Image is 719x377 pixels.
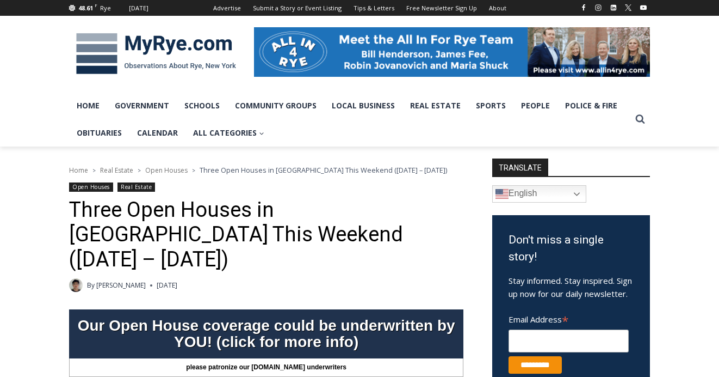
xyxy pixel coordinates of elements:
[69,312,463,356] div: Our Open House coverage could be underwritten by YOU! (click for more info)
[95,2,97,8] span: F
[192,167,195,174] span: >
[177,92,227,119] a: Schools
[69,166,88,175] a: Home
[492,159,548,176] strong: TRANSLATE
[145,166,188,175] a: Open Houses
[157,280,177,290] time: [DATE]
[69,309,463,377] a: Our Open House coverage could be underwritten by YOU! (click for more info) please patronize our ...
[69,92,107,119] a: Home
[200,165,447,175] span: Three Open Houses in [GEOGRAPHIC_DATA] This Weekend ([DATE] – [DATE])
[637,1,650,14] a: YouTube
[100,166,133,175] a: Real Estate
[607,1,620,14] a: Linkedin
[87,280,95,290] span: By
[78,4,93,12] span: 48.61
[96,281,146,290] a: [PERSON_NAME]
[92,167,96,174] span: >
[69,119,129,147] a: Obituaries
[227,92,324,119] a: Community Groups
[495,187,509,200] img: en
[577,1,590,14] a: Facebook
[107,92,177,119] a: Government
[117,183,155,192] a: Real Estate
[69,278,83,292] a: Author image
[69,165,463,175] nav: Breadcrumbs
[630,110,650,129] button: View Search Form
[557,92,625,119] a: Police & Fire
[324,92,402,119] a: Local Business
[193,127,264,139] span: All Categories
[138,167,141,174] span: >
[402,92,468,119] a: Real Estate
[100,3,111,13] div: Rye
[509,274,634,300] p: Stay informed. Stay inspired. Sign up now for our daily newsletter.
[254,27,650,76] img: All in for Rye
[69,92,630,147] nav: Primary Navigation
[129,119,185,147] a: Calendar
[492,185,586,203] a: English
[509,308,629,328] label: Email Address
[69,278,83,292] img: Patel, Devan - bio cropped 200x200
[513,92,557,119] a: People
[592,1,605,14] a: Instagram
[69,183,113,192] a: Open Houses
[129,3,148,13] div: [DATE]
[468,92,513,119] a: Sports
[185,119,272,147] a: All Categories
[622,1,635,14] a: X
[69,198,463,272] h1: Three Open Houses in [GEOGRAPHIC_DATA] This Weekend ([DATE] – [DATE])
[509,232,634,266] h3: Don't miss a single story!
[69,358,463,377] div: please patronize our [DOMAIN_NAME] underwriters
[69,26,243,82] img: MyRye.com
